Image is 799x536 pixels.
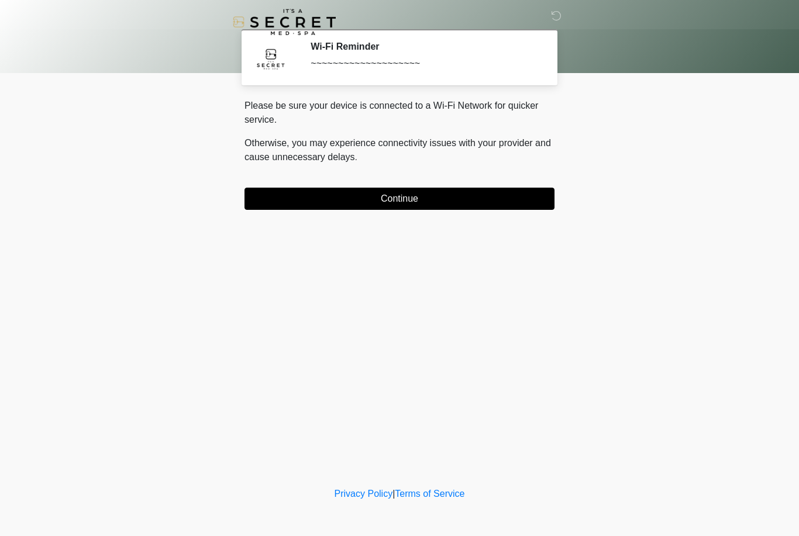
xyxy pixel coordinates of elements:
a: Terms of Service [395,489,464,499]
button: Continue [244,188,555,210]
a: Privacy Policy [335,489,393,499]
p: Please be sure your device is connected to a Wi-Fi Network for quicker service. [244,99,555,127]
img: Agent Avatar [253,41,288,76]
div: ~~~~~~~~~~~~~~~~~~~~ [311,57,537,71]
a: | [392,489,395,499]
img: It's A Secret Med Spa Logo [233,9,336,35]
span: . [355,152,357,162]
h2: Wi-Fi Reminder [311,41,537,52]
p: Otherwise, you may experience connectivity issues with your provider and cause unnecessary delays [244,136,555,164]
